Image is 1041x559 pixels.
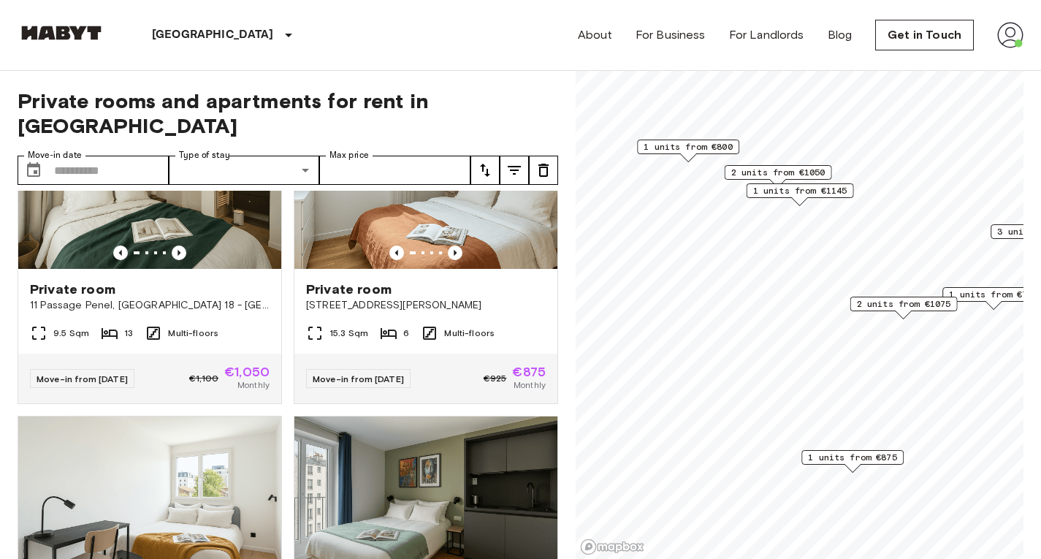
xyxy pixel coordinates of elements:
[808,451,897,464] span: 1 units from €875
[644,140,733,153] span: 1 units from €800
[189,372,218,385] span: €1,100
[949,288,1038,301] span: 1 units from €775
[448,246,462,260] button: Previous image
[403,327,409,340] span: 6
[731,166,825,179] span: 2 units from €1050
[306,281,392,298] span: Private room
[18,93,282,404] a: Marketing picture of unit FR-18-011-001-008Previous imagePrevious imagePrivate room11 Passage Pen...
[529,156,558,185] button: tune
[801,450,904,473] div: Map marker
[850,297,958,319] div: Map marker
[113,246,128,260] button: Previous image
[512,365,546,379] span: €875
[152,26,274,44] p: [GEOGRAPHIC_DATA]
[37,373,128,384] span: Move-in from [DATE]
[875,20,974,50] a: Get in Touch
[179,149,230,161] label: Type of stay
[857,297,951,311] span: 2 units from €1075
[747,183,854,206] div: Map marker
[828,26,853,44] a: Blog
[329,327,368,340] span: 15.3 Sqm
[28,149,82,161] label: Move-in date
[578,26,612,44] a: About
[18,26,105,40] img: Habyt
[237,379,270,392] span: Monthly
[329,149,369,161] label: Max price
[53,327,89,340] span: 9.5 Sqm
[470,156,500,185] button: tune
[30,281,115,298] span: Private room
[306,298,546,313] span: [STREET_ADDRESS][PERSON_NAME]
[514,379,546,392] span: Monthly
[500,156,529,185] button: tune
[637,140,739,162] div: Map marker
[444,327,495,340] span: Multi-floors
[224,365,270,379] span: €1,050
[636,26,706,44] a: For Business
[753,184,847,197] span: 1 units from €1145
[18,88,558,138] span: Private rooms and apartments for rent in [GEOGRAPHIC_DATA]
[389,246,404,260] button: Previous image
[997,22,1023,48] img: avatar
[729,26,804,44] a: For Landlords
[313,373,404,384] span: Move-in from [DATE]
[19,156,48,185] button: Choose date
[294,93,558,404] a: Marketing picture of unit FR-18-003-003-05Previous imagePrevious imagePrivate room[STREET_ADDRESS...
[168,327,218,340] span: Multi-floors
[124,327,133,340] span: 13
[30,298,270,313] span: 11 Passage Penel, [GEOGRAPHIC_DATA] 18 - [GEOGRAPHIC_DATA]
[172,246,186,260] button: Previous image
[484,372,507,385] span: €925
[725,165,832,188] div: Map marker
[580,539,644,555] a: Mapbox logo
